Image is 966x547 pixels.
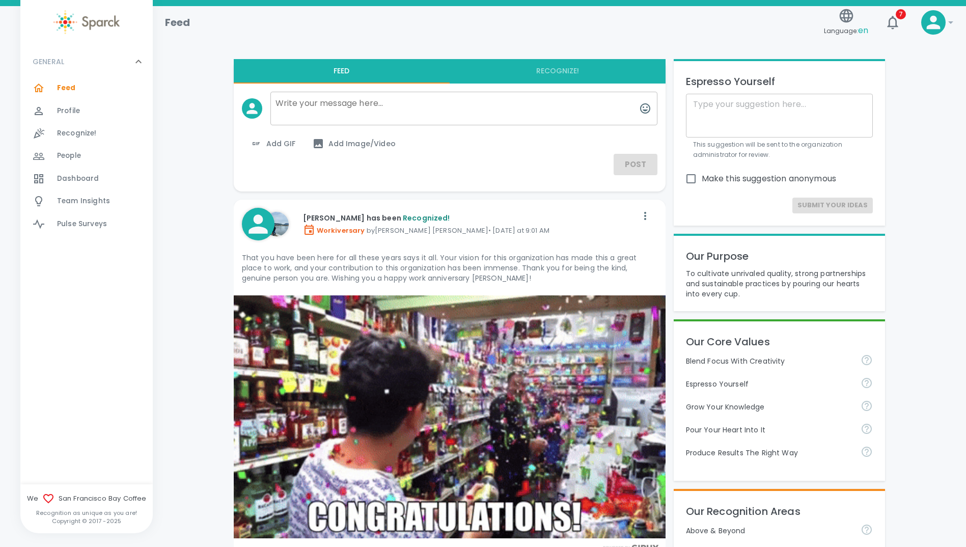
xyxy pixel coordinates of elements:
[20,213,153,235] a: Pulse Surveys
[693,140,866,160] p: This suggestion will be sent to the organization administrator for review.
[242,253,657,283] p: That you have been here for all these years says it all. Your vision for this organization has ma...
[20,46,153,77] div: GENERAL
[861,354,873,366] svg: Achieve goals today and innovate for tomorrow
[57,219,107,229] span: Pulse Surveys
[20,122,153,145] a: Recognize!
[20,77,153,99] a: Feed
[824,24,868,38] span: Language:
[820,5,872,41] button: Language:en
[686,356,853,366] p: Blend Focus With Creativity
[57,106,80,116] span: Profile
[686,448,853,458] p: Produce Results The Right Way
[20,145,153,167] a: People
[858,24,868,36] span: en
[312,138,396,150] span: Add Image/Video
[234,59,450,84] button: Feed
[450,59,666,84] button: Recognize!
[303,213,637,223] p: [PERSON_NAME] has been
[20,509,153,517] p: Recognition as unique as you are!
[686,248,873,264] p: Our Purpose
[57,174,99,184] span: Dashboard
[686,503,873,519] p: Our Recognition Areas
[53,10,120,34] img: Sparck logo
[896,9,906,19] span: 7
[20,10,153,34] a: Sparck logo
[57,83,76,93] span: Feed
[57,196,110,206] span: Team Insights
[861,446,873,458] svg: Find success working together and doing the right thing
[702,173,837,185] span: Make this suggestion anonymous
[686,268,873,299] p: To cultivate unrivaled quality, strong partnerships and sustainable practices by pouring our hear...
[33,57,64,67] p: GENERAL
[861,524,873,536] svg: For going above and beyond!
[303,224,637,236] p: by [PERSON_NAME] [PERSON_NAME] • [DATE] at 9:01 AM
[861,400,873,412] svg: Follow your curiosity and learn together
[403,213,450,223] span: Recognized!
[686,73,873,90] p: Espresso Yourself
[686,402,853,412] p: Grow Your Knowledge
[234,59,666,84] div: interaction tabs
[20,517,153,525] p: Copyright © 2017 - 2025
[57,128,97,139] span: Recognize!
[686,425,853,435] p: Pour Your Heart Into It
[861,377,873,389] svg: Share your voice and your ideas
[165,14,190,31] h1: Feed
[861,423,873,435] svg: Come to work to make a difference in your own way
[250,138,296,150] span: Add GIF
[303,226,365,235] span: Workiversary
[880,10,905,35] button: 7
[20,168,153,190] a: Dashboard
[20,190,153,212] a: Team Insights
[20,493,153,505] span: We San Francisco Bay Coffee
[20,77,153,239] div: GENERAL
[686,526,853,536] p: Above & Beyond
[686,379,853,389] p: Espresso Yourself
[20,100,153,122] a: Profile
[686,334,873,350] p: Our Core Values
[264,212,289,236] img: Picture of Anna Belle Heredia
[57,151,81,161] span: People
